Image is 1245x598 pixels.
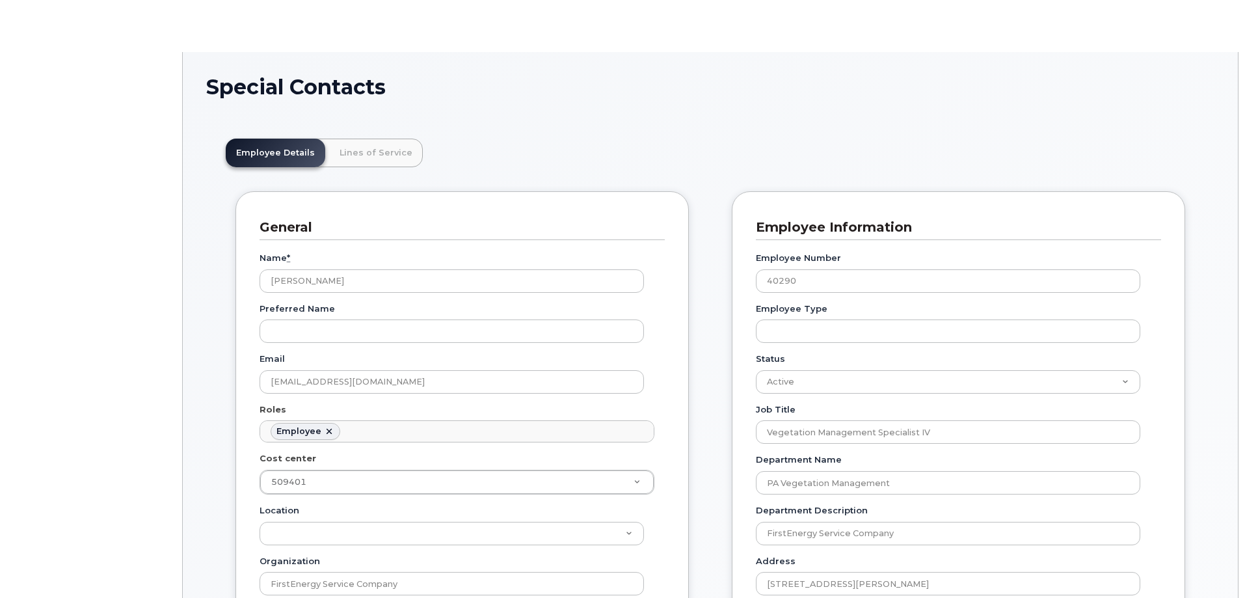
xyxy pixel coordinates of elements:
[756,252,841,264] label: Employee Number
[756,555,796,567] label: Address
[260,252,290,264] label: Name
[756,219,1151,236] h3: Employee Information
[206,75,1214,98] h1: Special Contacts
[260,452,316,465] label: Cost center
[226,139,325,167] a: Employee Details
[260,303,335,315] label: Preferred Name
[260,403,286,416] label: Roles
[260,555,320,567] label: Organization
[260,504,299,517] label: Location
[271,477,306,487] span: 509401
[756,353,785,365] label: Status
[276,426,321,437] div: Employee
[756,454,842,466] label: Department Name
[287,252,290,263] abbr: required
[329,139,423,167] a: Lines of Service
[756,504,868,517] label: Department Description
[756,303,827,315] label: Employee Type
[260,219,655,236] h3: General
[260,470,654,494] a: 509401
[260,353,285,365] label: Email
[756,403,796,416] label: Job Title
